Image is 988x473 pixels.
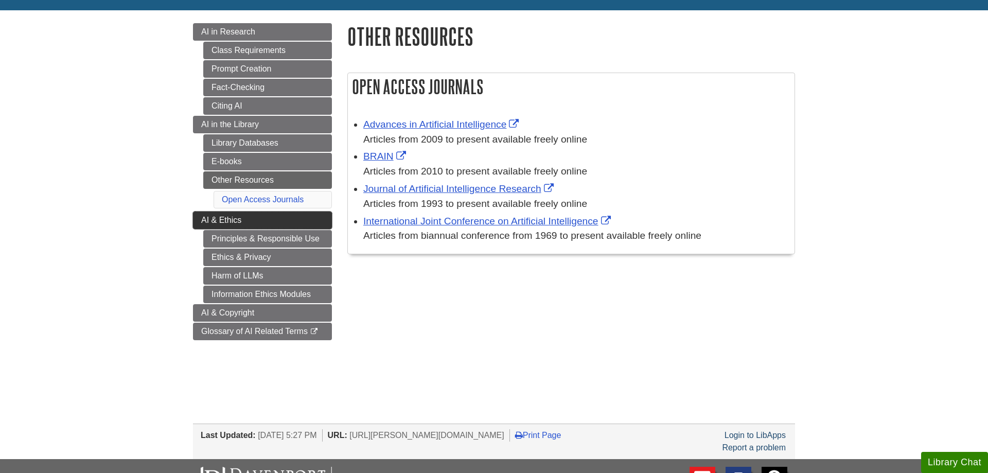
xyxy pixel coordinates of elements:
div: Articles from 2010 to present available freely online [363,164,789,179]
i: Print Page [515,431,523,439]
span: AI in Research [201,27,255,36]
a: AI & Copyright [193,304,332,322]
a: Link opens in new window [363,151,409,162]
button: Library Chat [921,452,988,473]
i: This link opens in a new window [310,328,319,335]
span: Last Updated: [201,431,256,440]
a: Report a problem [722,443,786,452]
a: Prompt Creation [203,60,332,78]
a: Link opens in new window [363,216,613,226]
h1: Other Resources [347,23,795,49]
span: AI & Ethics [201,216,241,224]
a: Login to LibApps [725,431,786,440]
a: Ethics & Privacy [203,249,332,266]
span: URL: [328,431,347,440]
a: E-books [203,153,332,170]
a: AI in Research [193,23,332,41]
a: Fact-Checking [203,79,332,96]
a: Citing AI [203,97,332,115]
a: Link opens in new window [363,183,556,194]
h2: Open Access Journals [348,73,795,100]
a: Link opens in new window [363,119,521,130]
span: [URL][PERSON_NAME][DOMAIN_NAME] [349,431,504,440]
a: Information Ethics Modules [203,286,332,303]
div: Articles from biannual conference from 1969 to present available freely online [363,229,789,243]
a: Principles & Responsible Use [203,230,332,248]
div: Articles from 1993 to present available freely online [363,197,789,212]
span: Glossary of AI Related Terms [201,327,308,336]
a: Harm of LLMs [203,267,332,285]
span: AI & Copyright [201,308,254,317]
a: Print Page [515,431,561,440]
a: AI in the Library [193,116,332,133]
span: [DATE] 5:27 PM [258,431,316,440]
span: AI in the Library [201,120,259,129]
a: AI & Ethics [193,212,332,229]
div: Guide Page Menu [193,23,332,340]
a: Library Databases [203,134,332,152]
div: Articles from 2009 to present available freely online [363,132,789,147]
a: Class Requirements [203,42,332,59]
a: Other Resources [203,171,332,189]
a: Open Access Journals [222,195,304,204]
a: Glossary of AI Related Terms [193,323,332,340]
